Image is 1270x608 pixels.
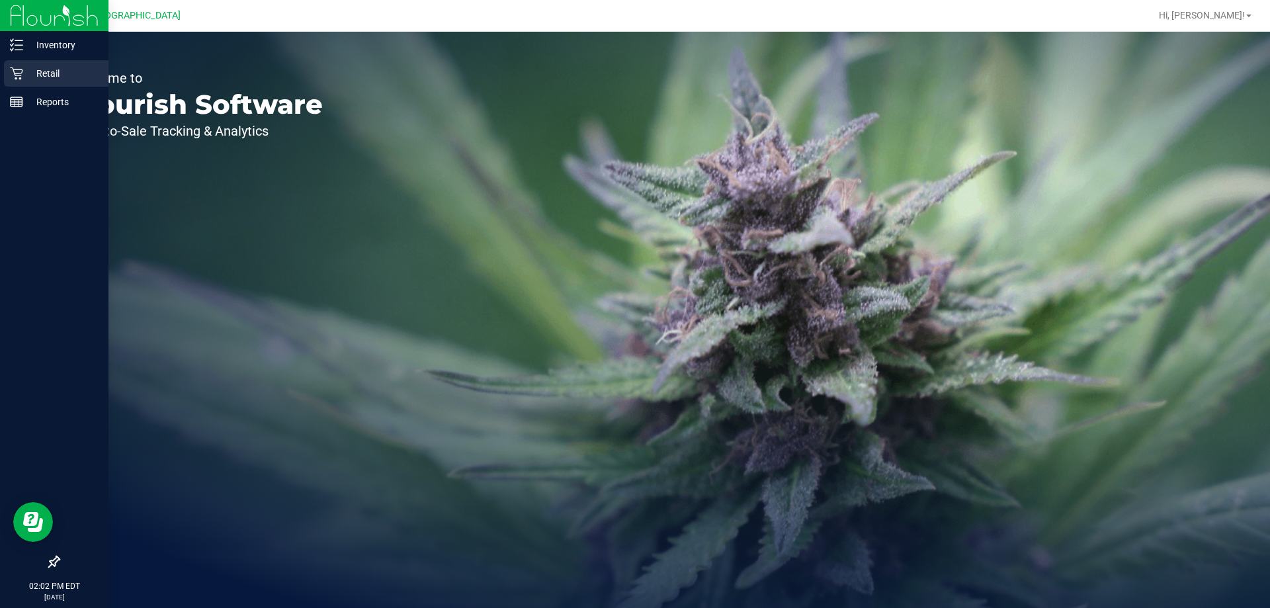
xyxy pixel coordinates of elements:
[23,94,103,110] p: Reports
[90,10,181,21] span: [GEOGRAPHIC_DATA]
[71,91,323,118] p: Flourish Software
[10,95,23,109] inline-svg: Reports
[71,124,323,138] p: Seed-to-Sale Tracking & Analytics
[23,37,103,53] p: Inventory
[10,67,23,80] inline-svg: Retail
[1159,10,1245,21] span: Hi, [PERSON_NAME]!
[23,65,103,81] p: Retail
[6,580,103,592] p: 02:02 PM EDT
[10,38,23,52] inline-svg: Inventory
[6,592,103,602] p: [DATE]
[13,502,53,542] iframe: Resource center
[71,71,323,85] p: Welcome to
